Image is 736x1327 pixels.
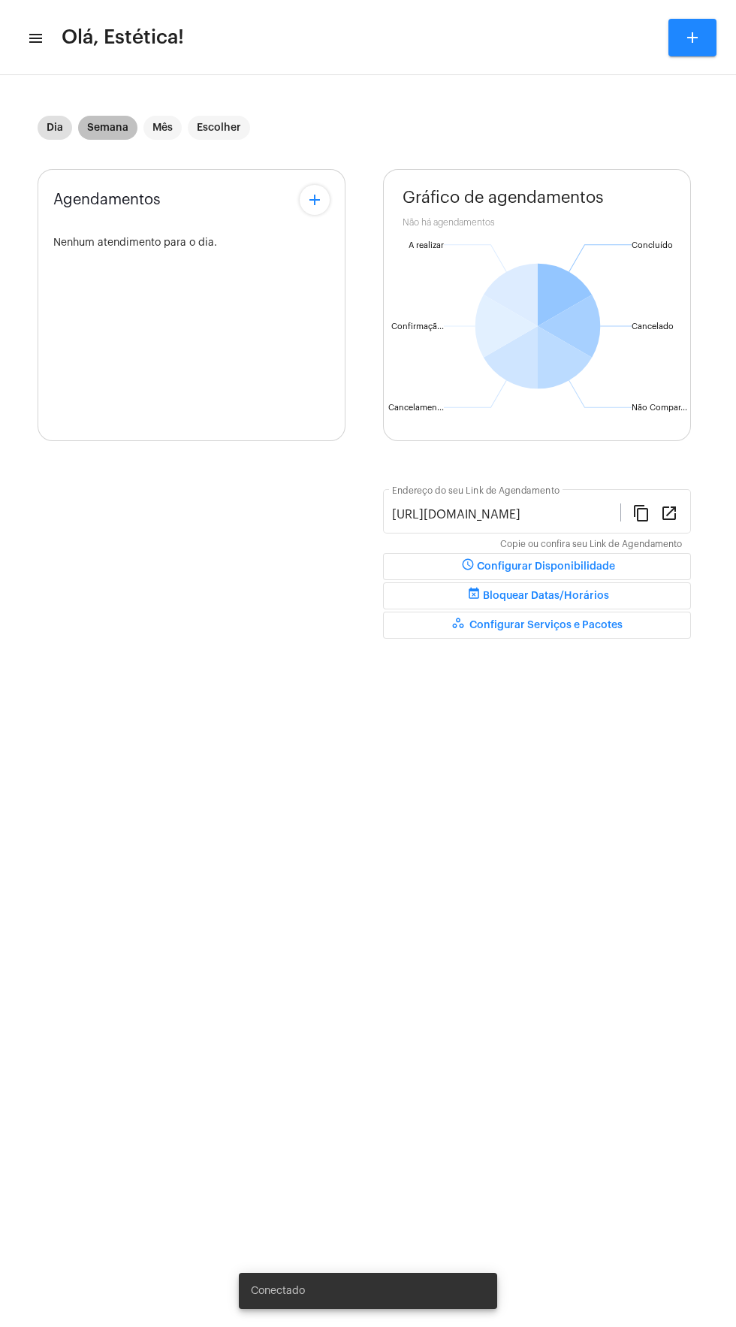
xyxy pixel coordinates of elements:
button: Configurar Serviços e Pacotes [383,612,691,639]
mat-chip: Semana [78,116,137,140]
span: Configurar Disponibilidade [459,561,615,572]
mat-icon: event_busy [465,587,483,605]
text: Cancelado [632,322,674,331]
text: A realizar [409,241,444,249]
mat-icon: sidenav icon [27,29,42,47]
button: Bloquear Datas/Horários [383,582,691,609]
span: Agendamentos [53,192,161,208]
input: Link [392,508,620,521]
span: Conectado [251,1283,305,1298]
mat-chip: Mês [143,116,182,140]
mat-icon: add [683,29,701,47]
mat-chip: Escolher [188,116,250,140]
text: Não Compar... [632,404,687,412]
mat-icon: schedule [459,558,477,576]
mat-icon: add [306,191,324,209]
span: Gráfico de agendamentos [403,189,604,207]
button: Configurar Disponibilidade [383,553,691,580]
text: Cancelamen... [388,404,444,412]
text: Confirmaçã... [391,322,444,331]
text: Concluído [632,241,673,249]
mat-icon: content_copy [632,503,650,521]
span: Configurar Serviços e Pacotes [451,620,623,630]
mat-icon: workspaces_outlined [451,616,469,634]
span: Bloquear Datas/Horários [465,591,609,601]
span: Olá, Estética! [62,26,184,50]
mat-hint: Copie ou confira seu Link de Agendamento [500,540,682,550]
mat-icon: open_in_new [660,503,678,521]
mat-chip: Dia [38,116,72,140]
div: Nenhum atendimento para o dia. [53,237,330,249]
